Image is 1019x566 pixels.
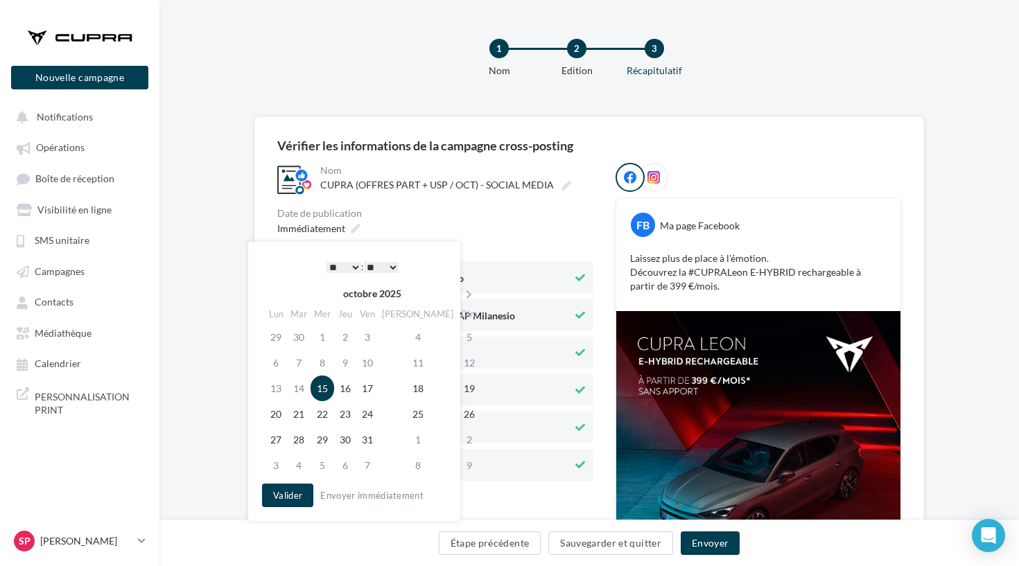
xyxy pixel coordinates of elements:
[356,427,378,452] td: 31
[378,427,457,452] td: 1
[8,289,151,314] a: Contacts
[8,134,151,159] a: Opérations
[311,401,334,427] td: 22
[287,350,311,375] td: 7
[334,427,356,452] td: 30
[334,324,356,350] td: 2
[439,531,541,555] button: Étape précédente
[35,265,85,277] span: Campagnes
[681,531,740,555] button: Envoyer
[287,324,311,350] td: 30
[610,64,699,78] div: Récapitulatif
[277,222,345,234] span: Immédiatement
[311,452,334,478] td: 5
[265,375,287,401] td: 13
[277,139,573,152] div: Vérifier les informations de la campagne cross-posting
[35,235,89,247] span: SMS unitaire
[35,387,143,417] span: PERSONNALISATION PRINT
[35,327,92,339] span: Médiathèque
[311,350,334,375] td: 8
[457,304,481,324] th: Dim
[457,401,481,427] td: 26
[378,350,457,375] td: 11
[645,39,664,58] div: 3
[334,304,356,324] th: Jeu
[35,173,114,184] span: Boîte de réception
[457,350,481,375] td: 12
[489,39,509,58] div: 1
[287,375,311,401] td: 14
[320,166,591,175] div: Nom
[660,219,740,233] div: Ma page Facebook
[334,350,356,375] td: 9
[972,519,1005,552] div: Open Intercom Messenger
[455,64,543,78] div: Nom
[8,351,151,375] a: Calendrier
[378,401,457,427] td: 25
[8,320,151,345] a: Médiathèque
[287,452,311,478] td: 4
[11,66,148,89] button: Nouvelle campagne
[35,358,81,370] span: Calendrier
[457,452,481,478] td: 9
[532,64,621,78] div: Edition
[334,452,356,478] td: 6
[265,401,287,427] td: 20
[8,197,151,222] a: Visibilité en ligne
[36,142,85,154] span: Opérations
[378,324,457,350] td: 4
[311,304,334,324] th: Mer
[631,213,655,237] div: FB
[287,283,457,304] th: octobre 2025
[37,204,112,215] span: Visibilité en ligne
[262,484,313,507] button: Valider
[311,324,334,350] td: 1
[40,534,132,548] p: [PERSON_NAME]
[35,297,73,308] span: Contacts
[630,251,887,293] p: Laissez plus de place à l’émotion. Découvrez la #CUPRALeon E-HYBRID rechargeable à partir de 399 ...
[311,427,334,452] td: 29
[293,256,433,277] div: :
[287,401,311,427] td: 21
[277,209,593,218] div: Date de publication
[356,324,378,350] td: 3
[8,104,146,129] button: Notifications
[311,375,334,401] td: 15
[8,382,151,423] a: PERSONNALISATION PRINT
[356,350,378,375] td: 10
[457,427,481,452] td: 2
[356,401,378,427] td: 24
[8,258,151,283] a: Campagnes
[567,39,586,58] div: 2
[334,375,356,401] td: 16
[378,452,457,478] td: 8
[265,304,287,324] th: Lun
[11,528,148,554] a: Sp [PERSON_NAME]
[287,304,311,324] th: Mar
[334,401,356,427] td: 23
[378,375,457,401] td: 18
[265,350,287,375] td: 6
[356,304,378,324] th: Ven
[265,324,287,350] td: 29
[19,534,31,548] span: Sp
[548,531,673,555] button: Sauvegarder et quitter
[8,166,151,191] a: Boîte de réception
[356,452,378,478] td: 7
[265,452,287,478] td: 3
[320,179,554,191] span: CUPRA (OFFRES PART + USP / OCT) - SOCIAL MEDIA
[457,324,481,350] td: 5
[356,375,378,401] td: 17
[378,304,457,324] th: [PERSON_NAME]
[8,227,151,252] a: SMS unitaire
[265,427,287,452] td: 27
[287,427,311,452] td: 28
[457,375,481,401] td: 19
[37,111,93,123] span: Notifications
[315,487,429,504] button: Envoyer immédiatement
